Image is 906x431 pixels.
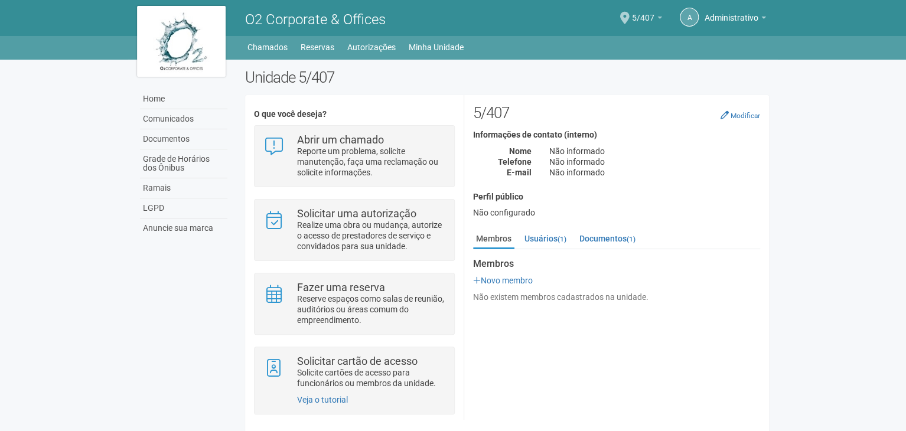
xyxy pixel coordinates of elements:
strong: Fazer uma reserva [297,281,385,293]
a: Anuncie sua marca [140,218,227,238]
a: Documentos(1) [576,230,638,247]
strong: E-mail [507,168,532,177]
h4: O que você deseja? [254,110,454,119]
small: Modificar [731,112,760,120]
small: (1) [558,235,566,243]
small: (1) [627,235,635,243]
a: Veja o tutorial [297,395,348,404]
a: Minha Unidade [409,39,464,55]
a: Chamados [247,39,288,55]
div: Não informado [540,156,769,167]
img: logo.jpg [137,6,226,77]
div: Não informado [540,146,769,156]
a: Comunicados [140,109,227,129]
p: Realize uma obra ou mudança, autorize o acesso de prestadores de serviço e convidados para sua un... [297,220,445,252]
a: Ramais [140,178,227,198]
div: Não existem membros cadastrados na unidade. [473,292,760,302]
div: Não configurado [473,207,760,218]
h4: Informações de contato (interno) [473,130,760,139]
h2: Unidade 5/407 [245,68,769,86]
a: Modificar [721,110,760,120]
h2: 5/407 [473,104,760,122]
a: Membros [473,230,514,249]
strong: Nome [509,146,532,156]
a: 5/407 [632,15,662,24]
a: Solicitar uma autorização Realize uma obra ou mudança, autorize o acesso de prestadores de serviç... [263,208,445,252]
span: O2 Corporate & Offices [245,11,386,28]
p: Solicite cartões de acesso para funcionários ou membros da unidade. [297,367,445,388]
a: Administrativo [705,15,766,24]
strong: Abrir um chamado [297,133,384,146]
a: Grade de Horários dos Ônibus [140,149,227,178]
span: Administrativo [705,2,758,22]
div: Não informado [540,167,769,178]
a: Novo membro [473,276,533,285]
strong: Membros [473,259,760,269]
strong: Solicitar cartão de acesso [297,355,418,367]
a: Solicitar cartão de acesso Solicite cartões de acesso para funcionários ou membros da unidade. [263,356,445,388]
a: LGPD [140,198,227,218]
a: Reservas [301,39,334,55]
span: 5/407 [632,2,654,22]
a: Autorizações [347,39,396,55]
a: A [680,8,699,27]
a: Documentos [140,129,227,149]
strong: Telefone [498,157,532,166]
a: Usuários(1) [522,230,569,247]
h4: Perfil público [473,192,760,201]
a: Fazer uma reserva Reserve espaços como salas de reunião, auditórios ou áreas comum do empreendime... [263,282,445,325]
strong: Solicitar uma autorização [297,207,416,220]
a: Home [140,89,227,109]
a: Abrir um chamado Reporte um problema, solicite manutenção, faça uma reclamação ou solicite inform... [263,135,445,178]
p: Reserve espaços como salas de reunião, auditórios ou áreas comum do empreendimento. [297,293,445,325]
p: Reporte um problema, solicite manutenção, faça uma reclamação ou solicite informações. [297,146,445,178]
